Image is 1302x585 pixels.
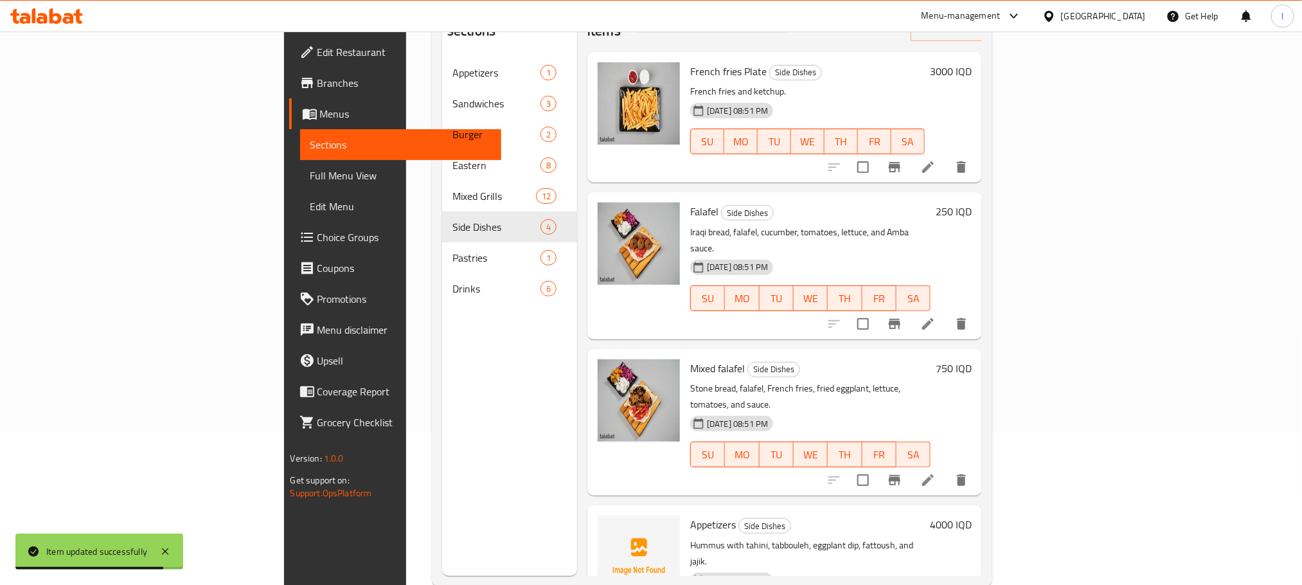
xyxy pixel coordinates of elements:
[863,132,886,151] span: FR
[442,52,577,309] nav: Menu sections
[541,129,556,141] span: 2
[930,516,972,534] h6: 4000 IQD
[799,446,823,464] span: WE
[828,442,862,467] button: TH
[452,250,540,265] div: Pastries
[540,65,557,80] div: items
[690,84,925,100] p: French fries and ketchup.
[765,446,789,464] span: TU
[696,132,719,151] span: SU
[317,291,491,307] span: Promotions
[442,57,577,88] div: Appetizers1
[770,65,821,80] span: Side Dishes
[868,446,891,464] span: FR
[317,353,491,368] span: Upsell
[862,285,896,311] button: FR
[868,289,891,308] span: FR
[442,88,577,119] div: Sandwiches3
[725,442,759,467] button: MO
[936,203,972,221] h6: 250 IQD
[310,137,491,152] span: Sections
[946,152,977,183] button: delete
[930,62,972,80] h6: 3000 IQD
[540,219,557,235] div: items
[290,472,350,489] span: Get support on:
[324,450,344,467] span: 1.0.0
[452,188,536,204] span: Mixed Grills
[310,168,491,183] span: Full Menu View
[730,446,754,464] span: MO
[690,202,718,221] span: Falafel
[541,221,556,233] span: 4
[540,96,557,111] div: items
[317,260,491,276] span: Coupons
[290,450,322,467] span: Version:
[896,132,920,151] span: SA
[289,283,501,314] a: Promotions
[452,65,540,80] div: Appetizers
[452,281,540,296] span: Drinks
[936,359,972,377] h6: 750 IQD
[289,67,501,98] a: Branches
[317,75,491,91] span: Branches
[765,289,789,308] span: TU
[541,159,556,172] span: 8
[721,205,774,221] div: Side Dishes
[540,281,557,296] div: items
[833,289,857,308] span: TH
[796,132,819,151] span: WE
[289,253,501,283] a: Coupons
[289,407,501,438] a: Grocery Checklist
[290,485,372,501] a: Support.OpsPlatform
[289,37,501,67] a: Edit Restaurant
[289,314,501,345] a: Menu disclaimer
[696,289,720,308] span: SU
[1061,9,1146,23] div: [GEOGRAPHIC_DATA]
[850,310,877,337] span: Select to update
[850,467,877,494] span: Select to update
[442,181,577,212] div: Mixed Grills12
[442,119,577,150] div: Burger2
[289,345,501,376] a: Upsell
[858,129,891,154] button: FR
[690,537,925,570] p: Hummus with tahini, tabbouleh, eggplant dip, fattoush, and jajik.
[587,2,621,40] h2: Menu items
[541,252,556,264] span: 1
[452,127,540,142] span: Burger
[794,285,828,311] button: WE
[452,96,540,111] div: Sandwiches
[310,199,491,214] span: Edit Menu
[830,132,853,151] span: TH
[702,105,773,117] span: [DATE] 08:51 PM
[748,362,799,377] span: Side Dishes
[317,322,491,337] span: Menu disclaimer
[862,442,896,467] button: FR
[828,285,862,311] button: TH
[763,132,786,151] span: TU
[896,442,931,467] button: SA
[690,515,736,534] span: Appetizers
[738,518,791,534] div: Side Dishes
[452,219,540,235] span: Side Dishes
[320,106,491,122] span: Menus
[690,129,724,154] button: SU
[920,159,936,175] a: Edit menu item
[540,157,557,173] div: items
[452,157,540,173] div: Eastern
[537,190,556,203] span: 12
[536,188,557,204] div: items
[289,376,501,407] a: Coverage Report
[598,359,680,442] img: Mixed falafel
[799,289,823,308] span: WE
[541,67,556,79] span: 1
[442,273,577,304] div: Drinks6
[946,309,977,339] button: delete
[902,446,925,464] span: SA
[739,519,790,534] span: Side Dishes
[690,381,931,413] p: Stone bread, falafel, French fries, fried eggplant, lettuce, tomatoes, and sauce.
